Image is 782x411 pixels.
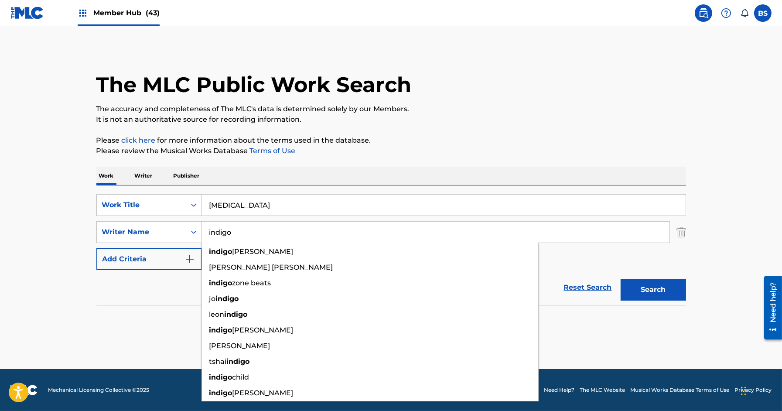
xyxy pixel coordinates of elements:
[96,114,686,125] p: It is not an authoritative source for recording information.
[96,248,202,270] button: Add Criteria
[717,4,735,22] div: Help
[78,8,88,18] img: Top Rightsholders
[209,342,270,350] span: [PERSON_NAME]
[758,272,782,342] iframe: Resource Center
[209,310,225,319] span: leon
[621,279,686,301] button: Search
[209,279,232,287] strong: indigo
[216,295,239,303] strong: indigo
[740,9,749,17] div: Notifications
[132,167,155,185] p: Writer
[96,167,116,185] p: Work
[102,227,181,237] div: Writer Name
[96,135,686,146] p: Please for more information about the terms used in the database.
[580,386,625,394] a: The MLC Website
[209,389,232,397] strong: indigo
[209,326,232,334] strong: indigo
[122,136,156,144] a: click here
[171,167,202,185] p: Publisher
[630,386,729,394] a: Musical Works Database Terms of Use
[209,373,232,381] strong: indigo
[209,295,216,303] span: jo
[96,104,686,114] p: The accuracy and completeness of The MLC's data is determined solely by our Members.
[209,357,227,366] span: tshai
[248,147,296,155] a: Terms of Use
[96,72,412,98] h1: The MLC Public Work Search
[695,4,712,22] a: Public Search
[721,8,731,18] img: help
[184,254,195,264] img: 9d2ae6d4665cec9f34b9.svg
[48,386,149,394] span: Mechanical Licensing Collective © 2025
[698,8,709,18] img: search
[225,310,248,319] strong: indigo
[232,326,294,334] span: [PERSON_NAME]
[676,221,686,243] img: Delete Criterion
[232,279,271,287] span: zone beats
[227,357,250,366] strong: indigo
[209,247,232,256] strong: indigo
[146,9,160,17] span: (43)
[560,278,616,297] a: Reset Search
[738,369,782,411] iframe: Chat Widget
[741,378,746,404] div: Drag
[232,373,249,381] span: child
[96,146,686,156] p: Please review the Musical Works Database
[102,200,181,210] div: Work Title
[754,4,772,22] div: User Menu
[93,8,160,18] span: Member Hub
[10,7,44,19] img: MLC Logo
[232,247,294,256] span: [PERSON_NAME]
[209,263,333,271] span: [PERSON_NAME] [PERSON_NAME]
[96,194,686,305] form: Search Form
[10,385,38,395] img: logo
[544,386,574,394] a: Need Help?
[734,386,772,394] a: Privacy Policy
[232,389,294,397] span: [PERSON_NAME]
